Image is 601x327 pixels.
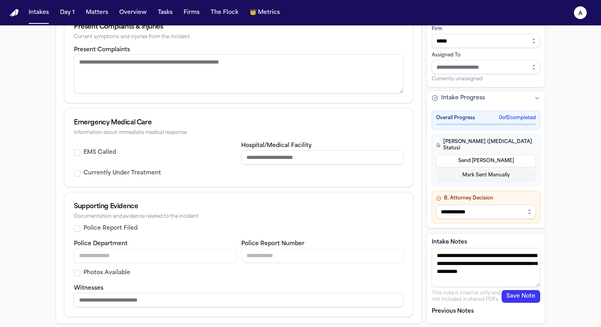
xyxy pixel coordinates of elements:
textarea: Intake notes [432,248,540,287]
label: Police Report Number [241,241,304,247]
button: Intakes [25,6,52,20]
h4: B. Attorney Decision [436,195,536,201]
button: Intake Progress [427,91,545,105]
button: The Flock [207,6,242,20]
div: Information about immediate medical response [74,130,403,136]
label: Police Department [74,241,128,247]
div: Current symptoms and injuries from the incident [74,34,403,40]
span: 0 of 2 completed [499,115,536,121]
input: Police report number [241,248,404,263]
label: Intake Notes [432,238,540,246]
input: Hospital or medical facility [241,150,404,164]
button: crownMetrics [246,6,283,20]
button: Day 1 [57,6,78,20]
button: Mark Sent Manually [436,169,536,182]
span: Overall Progress [436,115,475,121]
textarea: Present complaints [74,54,403,93]
span: Currently unassigned [432,76,483,82]
div: Supporting Evidence [74,202,403,211]
div: Emergency Medical Care [74,118,403,128]
div: Assigned To [432,52,540,58]
input: Police department [74,248,237,263]
label: Photos Available [83,269,130,277]
h4: [PERSON_NAME] ([MEDICAL_DATA] Status) [436,139,536,151]
div: Firm [432,26,540,32]
input: Assign to staff member [432,60,540,74]
button: Matters [83,6,111,20]
label: Hospital/Medical Facility [241,143,312,149]
a: Home [10,9,19,17]
img: Finch Logo [10,9,19,17]
p: This note is internal-only and not included in shared PDFs. [432,290,502,303]
button: Tasks [155,6,176,20]
button: Firms [180,6,203,20]
p: Previous Notes [432,308,540,315]
input: Witnesses [74,293,403,307]
label: EMS Called [83,149,116,157]
label: Police Report Filed [83,224,138,232]
button: Save Note [502,290,540,303]
div: Present Complaints & Injuries [74,22,403,32]
input: Select firm [432,34,540,48]
button: Overview [116,6,150,20]
span: Intake Progress [441,94,485,102]
label: Witnesses [74,285,103,291]
label: Present Complaints [74,47,130,53]
label: Currently Under Treatment [83,169,161,177]
div: Documentation and evidence related to the incident [74,214,403,220]
button: Send [PERSON_NAME] [436,155,536,167]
